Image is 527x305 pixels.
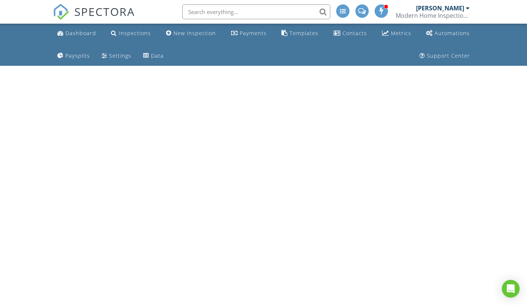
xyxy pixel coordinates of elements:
[423,27,473,40] a: Automations (Advanced)
[396,12,470,19] div: Modern Home Inspections
[53,10,135,26] a: SPECTORA
[65,30,96,37] div: Dashboard
[119,30,151,37] div: Inspections
[54,49,93,63] a: Paysplits
[173,30,216,37] div: New Inspection
[182,4,330,19] input: Search everything...
[54,27,99,40] a: Dashboard
[228,27,270,40] a: Payments
[99,49,134,63] a: Settings
[163,27,219,40] a: New Inspection
[331,27,370,40] a: Contacts
[140,49,167,63] a: Data
[416,4,464,12] div: [PERSON_NAME]
[74,4,135,19] span: SPECTORA
[108,27,154,40] a: Inspections
[65,52,90,59] div: Paysplits
[435,30,470,37] div: Automations
[278,27,321,40] a: Templates
[379,27,414,40] a: Metrics
[416,49,473,63] a: Support Center
[53,4,69,20] img: The Best Home Inspection Software - Spectora
[391,30,411,37] div: Metrics
[240,30,267,37] div: Payments
[342,30,367,37] div: Contacts
[427,52,470,59] div: Support Center
[290,30,318,37] div: Templates
[109,52,131,59] div: Settings
[151,52,164,59] div: Data
[502,280,520,298] div: Open Intercom Messenger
